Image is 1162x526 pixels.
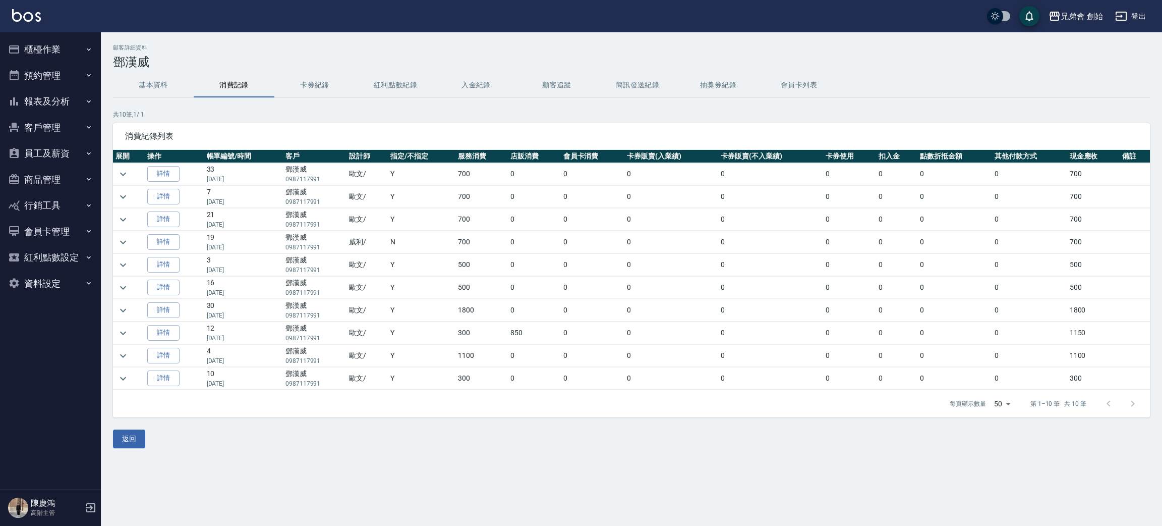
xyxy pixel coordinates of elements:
td: 300 [1067,367,1120,390]
td: 0 [876,254,917,276]
td: 0 [718,254,823,276]
td: 0 [823,163,876,185]
td: 21 [204,208,283,231]
td: Y [388,299,455,322]
td: 歐文 / [346,277,388,299]
p: [DATE] [207,243,280,252]
td: 700 [1067,231,1120,253]
td: 鄧漢威 [283,208,346,231]
td: 0 [823,367,876,390]
td: 700 [455,231,508,253]
th: 客戶 [283,150,346,163]
button: 入金紀錄 [436,73,516,97]
td: 0 [992,186,1067,208]
a: 詳情 [147,166,180,182]
p: 0987117991 [285,334,344,343]
th: 其他付款方式 [992,150,1067,163]
td: 0 [718,186,823,208]
th: 卡券使用 [823,150,876,163]
td: 0 [917,367,992,390]
td: 鄧漢威 [283,231,346,253]
a: 詳情 [147,234,180,250]
td: 1800 [455,299,508,322]
td: 1800 [1067,299,1120,322]
td: 歐文 / [346,208,388,231]
td: 歐文 / [346,345,388,367]
td: 0 [823,299,876,322]
td: 0 [624,367,718,390]
td: 0 [917,322,992,344]
td: 0 [876,163,917,185]
td: 0 [992,299,1067,322]
td: 500 [455,277,508,299]
td: 0 [624,322,718,344]
td: 0 [876,231,917,253]
td: 0 [917,231,992,253]
td: 歐文 / [346,186,388,208]
button: expand row [115,326,131,341]
button: expand row [115,257,131,273]
td: 歐文 / [346,367,388,390]
td: 0 [823,322,876,344]
td: 0 [876,277,917,299]
td: Y [388,345,455,367]
td: 0 [917,299,992,322]
a: 詳情 [147,257,180,273]
button: 基本資料 [113,73,194,97]
td: 300 [455,367,508,390]
button: 兄弟會 創始 [1044,6,1107,27]
td: 700 [1067,186,1120,208]
td: 30 [204,299,283,322]
td: 1100 [455,345,508,367]
td: 500 [455,254,508,276]
p: 0987117991 [285,288,344,297]
th: 帳單編號/時間 [204,150,283,163]
a: 詳情 [147,325,180,341]
td: 0 [917,345,992,367]
td: 0 [876,367,917,390]
a: 詳情 [147,189,180,204]
td: 0 [508,208,560,231]
button: 顧客追蹤 [516,73,597,97]
td: 歐文 / [346,163,388,185]
button: 紅利點數紀錄 [355,73,436,97]
td: 0 [917,163,992,185]
td: 500 [1067,277,1120,299]
th: 扣入金 [876,150,917,163]
p: [DATE] [207,311,280,320]
th: 店販消費 [508,150,560,163]
p: 共 10 筆, 1 / 1 [113,110,1150,119]
td: 0 [992,208,1067,231]
td: 0 [508,367,560,390]
td: 0 [876,299,917,322]
td: 0 [992,277,1067,299]
td: 0 [561,186,624,208]
td: 16 [204,277,283,299]
td: 鄧漢威 [283,163,346,185]
a: 詳情 [147,302,180,318]
td: 0 [561,208,624,231]
td: 鄧漢威 [283,254,346,276]
button: save [1019,6,1039,26]
button: 員工及薪資 [4,140,97,167]
td: 0 [823,345,876,367]
button: 行銷工具 [4,192,97,219]
td: 0 [624,231,718,253]
a: 詳情 [147,212,180,227]
td: 0 [917,208,992,231]
button: 會員卡列表 [759,73,839,97]
td: 0 [508,231,560,253]
button: 客戶管理 [4,115,97,141]
button: expand row [115,235,131,250]
td: 0 [718,322,823,344]
button: expand row [115,280,131,295]
button: expand row [115,371,131,386]
td: 0 [508,277,560,299]
td: 0 [624,254,718,276]
p: 0987117991 [285,356,344,365]
p: 0987117991 [285,266,344,275]
td: Y [388,208,455,231]
td: 300 [455,322,508,344]
button: 登出 [1111,7,1150,26]
td: 0 [624,186,718,208]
